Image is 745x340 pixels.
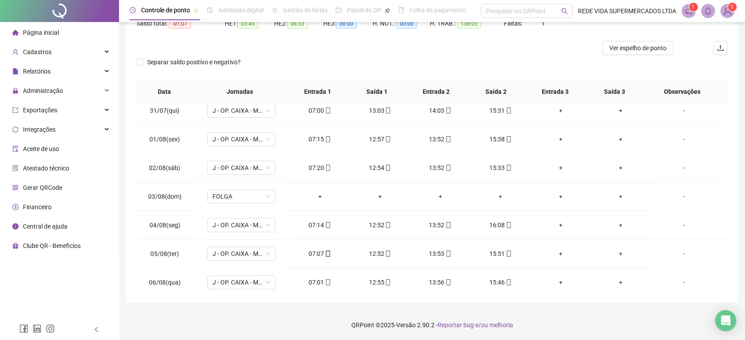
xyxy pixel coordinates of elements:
[150,107,179,114] span: 31/07(qui)
[477,277,524,287] div: 15:46
[444,107,451,114] span: mobile
[19,324,28,333] span: facebook
[417,163,463,173] div: 13:52
[23,126,56,133] span: Integrações
[598,277,644,287] div: +
[23,165,69,172] span: Atestado técnico
[598,220,644,230] div: +
[505,251,512,257] span: mobile
[721,4,734,18] img: 1924
[384,165,391,171] span: mobile
[194,8,199,13] span: pushpin
[212,161,270,174] span: J - OP. CAIXA - MANHÃ
[598,134,644,144] div: +
[396,322,416,329] span: Versão
[658,163,710,173] div: -
[46,324,55,333] span: instagram
[288,80,347,104] th: Entrada 1
[652,87,713,96] span: Observações
[12,88,19,94] span: lock
[212,190,270,203] span: FOLGA
[417,192,463,201] div: +
[685,7,693,15] span: notification
[505,279,512,285] span: mobile
[505,165,512,171] span: mobile
[537,249,584,259] div: +
[149,279,181,286] span: 06/08(qua)
[12,185,19,191] span: qrcode
[357,134,403,144] div: 12:57
[137,18,225,29] div: Saldo total:
[477,106,524,115] div: 15:31
[477,220,524,230] div: 16:08
[477,134,524,144] div: 15:38
[297,249,343,259] div: 07:07
[505,136,512,142] span: mobile
[704,7,712,15] span: bell
[347,80,407,104] th: Saída 1
[212,133,270,146] span: J - OP. CAIXA - MANHÃ
[602,41,674,55] button: Ver espelho de ponto
[658,277,710,287] div: -
[561,8,568,15] span: search
[384,279,391,285] span: mobile
[457,19,481,29] span: 138:05
[466,80,525,104] th: Saída 2
[357,163,403,173] div: 12:54
[12,146,19,152] span: audit
[336,19,357,29] span: 00:00
[525,80,585,104] th: Entrada 3
[149,164,180,171] span: 02/08(sáb)
[417,106,463,115] div: 14:03
[444,279,451,285] span: mobile
[23,145,59,152] span: Aceite de uso
[297,192,343,201] div: +
[609,43,667,53] span: Ver espelho de ponto
[385,8,390,13] span: pushpin
[33,324,41,333] span: linkedin
[23,48,52,55] span: Cadastros
[12,30,19,36] span: home
[297,277,343,287] div: 07:01
[324,279,331,285] span: mobile
[274,18,324,29] div: HE 2:
[212,276,270,289] span: J - OP. CAIXA - MANHÃ
[477,163,524,173] div: 15:33
[12,126,19,133] span: sync
[287,19,308,29] span: 06:33
[503,20,523,27] span: Faltas:
[430,18,504,29] div: H. TRAB.:
[23,29,59,36] span: Página inicial
[12,223,19,229] span: info-circle
[585,80,644,104] th: Saída 3
[347,7,381,14] span: Painel do DP
[324,136,331,142] span: mobile
[297,106,343,115] div: 07:00
[692,4,695,10] span: 1
[150,250,179,257] span: 05/08(ter)
[444,251,451,257] span: mobile
[537,163,584,173] div: +
[207,7,213,13] span: file-done
[537,277,584,287] div: +
[357,277,403,287] div: 12:55
[658,106,710,115] div: -
[12,49,19,55] span: user-add
[297,220,343,230] div: 07:14
[658,192,710,201] div: -
[505,222,512,228] span: mobile
[297,163,343,173] div: 07:20
[598,249,644,259] div: +
[537,192,584,201] div: +
[438,322,513,329] span: Reportar bug e/ou melhoria
[396,19,417,29] span: 00:00
[417,277,463,287] div: 13:56
[357,192,403,201] div: +
[148,193,182,200] span: 03/08(dom)
[141,7,190,14] span: Controle de ponto
[357,106,403,115] div: 13:03
[357,220,403,230] div: 12:52
[130,7,136,13] span: clock-circle
[149,222,180,229] span: 04/08(seg)
[218,7,264,14] span: Admissão digital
